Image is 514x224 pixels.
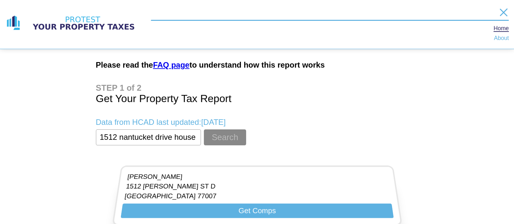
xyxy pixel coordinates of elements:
h2: Please read the to understand how this report works [96,60,418,70]
a: FAQ page [153,60,190,69]
button: Get Comps [120,204,393,218]
h1: Get Your Property Tax Report [96,83,418,105]
img: logo [5,15,21,31]
p: Data from HCAD last updated: [DATE] [96,118,418,127]
button: Search [204,129,246,145]
a: About [494,36,509,41]
input: Enter Property Address [96,129,201,145]
p: [GEOGRAPHIC_DATA] 77007 [124,192,216,200]
a: logo logo text [5,15,140,31]
p: [PERSON_NAME] [127,173,217,180]
img: logo text [27,15,140,31]
p: 1512 [PERSON_NAME] ST D [125,183,217,190]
